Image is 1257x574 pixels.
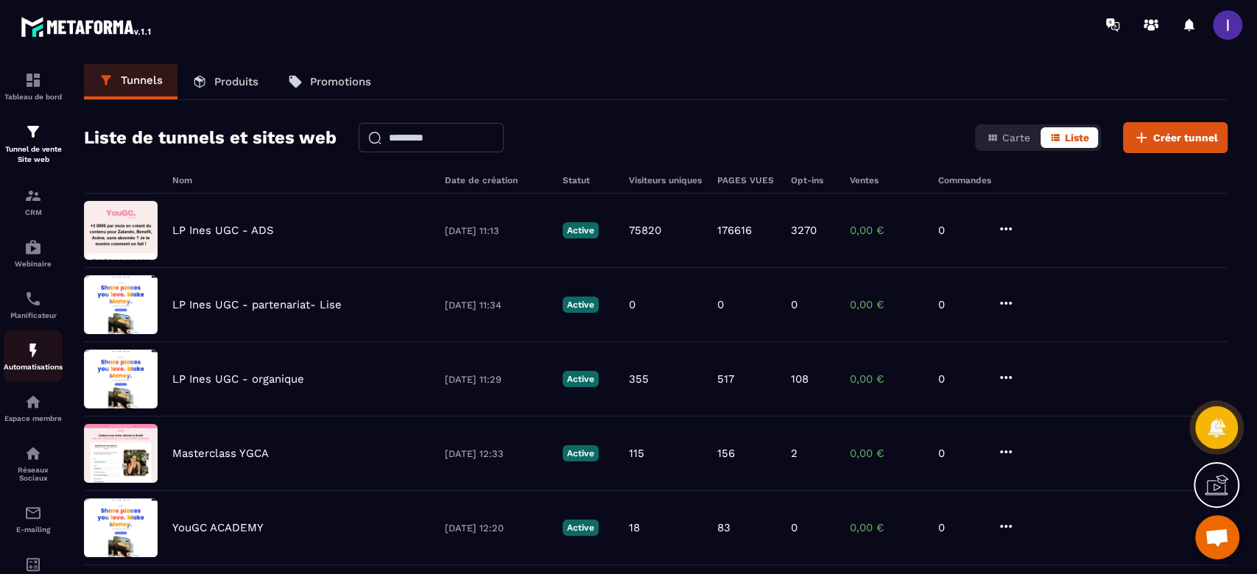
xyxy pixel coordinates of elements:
[791,298,797,311] p: 0
[629,447,644,460] p: 115
[563,520,599,536] p: Active
[791,521,797,534] p: 0
[938,224,982,237] p: 0
[4,363,63,371] p: Automatisations
[4,93,63,101] p: Tableau de bord
[273,64,386,99] a: Promotions
[84,64,177,99] a: Tunnels
[24,393,42,411] img: automations
[310,75,371,88] p: Promotions
[563,297,599,313] p: Active
[791,372,809,386] p: 108
[717,224,752,237] p: 176616
[445,374,548,385] p: [DATE] 11:29
[172,224,274,237] p: LP Ines UGC - ADS
[172,298,342,311] p: LP Ines UGC - partenariat- Lise
[172,372,304,386] p: LP Ines UGC - organique
[563,222,599,238] p: Active
[791,224,817,237] p: 3270
[938,372,982,386] p: 0
[172,175,430,185] h6: Nom
[214,75,258,88] p: Produits
[84,424,158,483] img: image
[84,201,158,260] img: image
[1041,127,1098,148] button: Liste
[24,444,42,462] img: social-network
[4,112,63,176] a: formationformationTunnel de vente Site web
[629,372,649,386] p: 355
[24,71,42,89] img: formation
[4,466,63,482] p: Réseaux Sociaux
[850,447,923,460] p: 0,00 €
[84,275,158,334] img: image
[791,447,797,460] p: 2
[1002,132,1030,143] span: Carte
[4,208,63,216] p: CRM
[4,433,63,493] a: social-networksocial-networkRéseaux Sociaux
[4,260,63,268] p: Webinaire
[177,64,273,99] a: Produits
[24,504,42,522] img: email
[938,298,982,311] p: 0
[4,227,63,279] a: automationsautomationsWebinaire
[850,372,923,386] p: 0,00 €
[850,224,923,237] p: 0,00 €
[563,175,614,185] h6: Statut
[850,175,923,185] h6: Ventes
[84,350,158,408] img: image
[791,175,835,185] h6: Opt-ins
[717,521,730,534] p: 83
[4,414,63,422] p: Espace membre
[1123,122,1228,153] button: Créer tunnel
[717,372,734,386] p: 517
[24,290,42,308] img: scheduler
[629,521,640,534] p: 18
[1195,515,1239,559] div: Ouvrir le chat
[850,521,923,534] p: 0,00 €
[938,447,982,460] p: 0
[24,341,42,359] img: automations
[445,225,548,236] p: [DATE] 11:13
[629,224,661,237] p: 75820
[21,13,153,40] img: logo
[717,447,735,460] p: 156
[172,447,269,460] p: Masterclass YGCA
[4,279,63,330] a: schedulerschedulerPlanificateur
[445,300,548,311] p: [DATE] 11:34
[4,382,63,433] a: automationsautomationsEspace membre
[717,175,776,185] h6: PAGES VUES
[938,175,991,185] h6: Commandes
[1153,130,1218,145] span: Créer tunnel
[172,521,264,534] p: YouGC ACADEMY
[445,448,548,459] p: [DATE] 12:33
[938,521,982,534] p: 0
[4,144,63,165] p: Tunnel de vente Site web
[84,498,158,557] img: image
[24,238,42,256] img: automations
[24,123,42,141] img: formation
[24,187,42,205] img: formation
[629,298,635,311] p: 0
[4,176,63,227] a: formationformationCRM
[84,123,337,152] h2: Liste de tunnels et sites web
[717,298,724,311] p: 0
[563,445,599,461] p: Active
[629,175,703,185] h6: Visiteurs uniques
[978,127,1039,148] button: Carte
[445,175,548,185] h6: Date de création
[445,522,548,534] p: [DATE] 12:20
[563,371,599,387] p: Active
[4,525,63,534] p: E-mailing
[24,556,42,573] img: accountant
[4,311,63,319] p: Planificateur
[121,74,163,87] p: Tunnels
[4,60,63,112] a: formationformationTableau de bord
[1065,132,1089,143] span: Liste
[850,298,923,311] p: 0,00 €
[4,493,63,545] a: emailemailE-mailing
[4,330,63,382] a: automationsautomationsAutomatisations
